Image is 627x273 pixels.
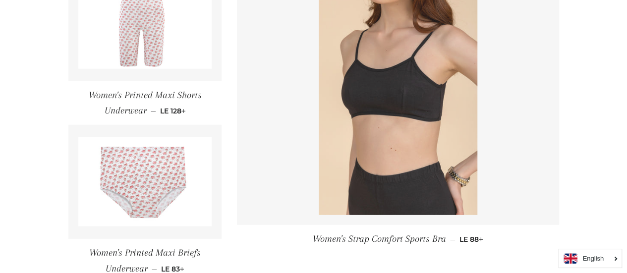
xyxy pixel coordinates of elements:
span: — [450,235,456,244]
a: English [564,253,617,264]
a: Women's Printed Maxi Shorts Underwear — LE 128 [68,81,222,125]
span: Women's Printed Maxi Shorts Underwear [88,90,201,116]
span: — [150,107,156,115]
span: LE 128 [160,107,185,115]
span: Women's Strap Comfort Sports Bra [313,233,446,244]
i: English [582,255,604,262]
a: Women's Strap Comfort Sports Bra — LE 88 [237,225,559,253]
span: LE 88 [459,235,483,244]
